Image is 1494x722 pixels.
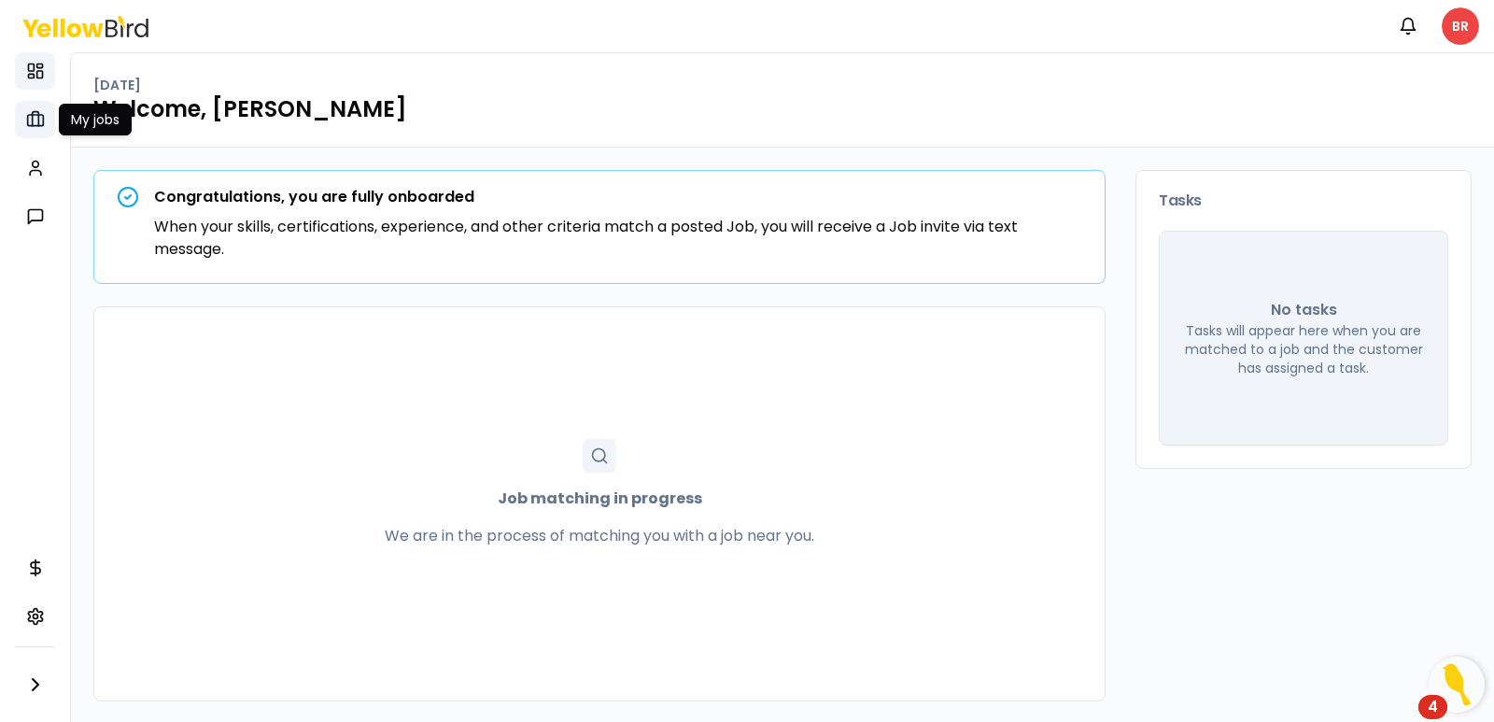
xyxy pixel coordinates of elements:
[385,525,814,547] p: We are in the process of matching you with a job near you.
[1159,193,1448,208] h3: Tasks
[1442,7,1479,45] span: BR
[1182,321,1425,377] p: Tasks will appear here when you are matched to a job and the customer has assigned a task.
[93,94,1472,124] h1: Welcome, [PERSON_NAME]
[1271,299,1337,321] p: No tasks
[93,76,141,94] p: [DATE]
[498,488,702,510] strong: Job matching in progress
[154,186,474,207] strong: Congratulations, you are fully onboarded
[1429,657,1485,713] button: Open Resource Center, 4 new notifications
[154,216,1082,261] p: When your skills, certifications, experience, and other criteria match a posted Job, you will rec...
